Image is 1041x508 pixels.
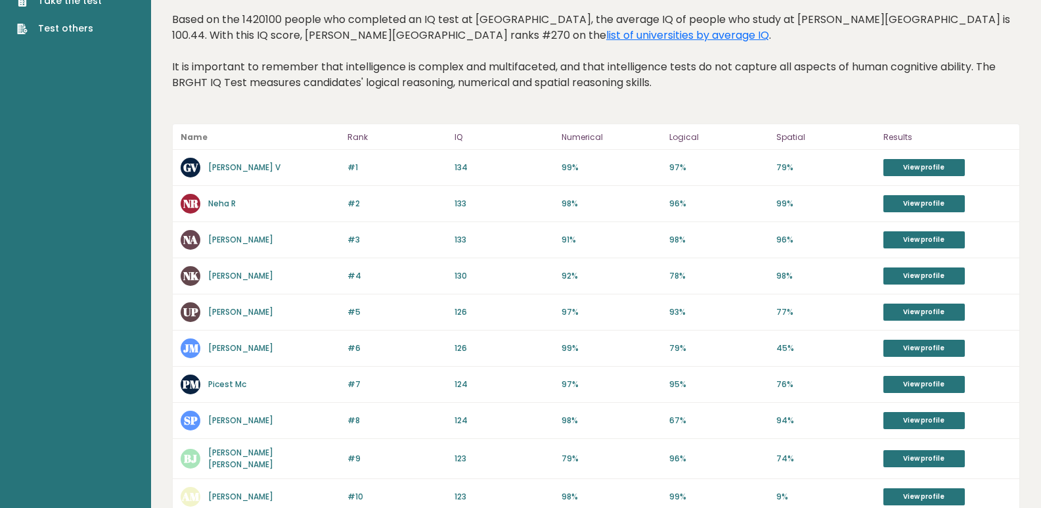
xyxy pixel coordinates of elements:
[669,453,768,465] p: 96%
[454,198,554,210] p: 133
[347,198,447,210] p: #2
[454,129,554,145] p: IQ
[181,131,208,143] b: Name
[454,162,554,173] p: 134
[183,196,199,211] text: NR
[562,129,661,145] p: Numerical
[883,450,965,467] a: View profile
[669,234,768,246] p: 98%
[776,162,875,173] p: 79%
[776,129,875,145] p: Spatial
[669,306,768,318] p: 93%
[883,488,965,505] a: View profile
[562,342,661,354] p: 99%
[208,379,246,390] a: Picest Mc
[208,306,273,317] a: [PERSON_NAME]
[347,379,447,390] p: #7
[208,198,236,209] a: Neha R
[883,412,965,429] a: View profile
[208,234,273,245] a: [PERSON_NAME]
[347,342,447,354] p: #6
[776,198,875,210] p: 99%
[776,379,875,390] p: 76%
[454,234,554,246] p: 133
[347,306,447,318] p: #5
[883,195,965,212] a: View profile
[776,453,875,465] p: 74%
[184,413,198,428] text: SP
[883,129,1011,145] p: Results
[347,234,447,246] p: #3
[883,340,965,357] a: View profile
[182,377,200,392] text: PM
[883,231,965,248] a: View profile
[17,22,102,35] a: Test others
[562,306,661,318] p: 97%
[562,234,661,246] p: 91%
[776,491,875,503] p: 9%
[776,342,875,354] p: 45%
[562,198,661,210] p: 98%
[183,160,198,175] text: GV
[776,306,875,318] p: 77%
[347,129,447,145] p: Rank
[454,453,554,465] p: 123
[669,379,768,390] p: 95%
[776,415,875,427] p: 94%
[669,342,768,354] p: 79%
[208,162,280,173] a: [PERSON_NAME] V
[208,342,273,354] a: [PERSON_NAME]
[347,415,447,427] p: #8
[562,270,661,282] p: 92%
[883,376,965,393] a: View profile
[669,270,768,282] p: 78%
[454,270,554,282] p: 130
[776,270,875,282] p: 98%
[208,270,273,281] a: [PERSON_NAME]
[669,162,768,173] p: 97%
[208,491,273,502] a: [PERSON_NAME]
[883,267,965,285] a: View profile
[454,415,554,427] p: 124
[454,342,554,354] p: 126
[669,198,768,210] p: 96%
[347,453,447,465] p: #9
[183,232,198,247] text: NA
[669,491,768,503] p: 99%
[454,379,554,390] p: 124
[347,162,447,173] p: #1
[776,234,875,246] p: 96%
[454,306,554,318] p: 126
[562,379,661,390] p: 97%
[562,162,661,173] p: 99%
[183,340,199,356] text: JM
[208,415,273,426] a: [PERSON_NAME]
[347,491,447,503] p: #10
[454,491,554,503] p: 123
[606,28,769,43] a: list of universities by average IQ
[347,270,447,282] p: #4
[562,491,661,503] p: 98%
[172,12,1020,110] div: Based on the 1420100 people who completed an IQ test at [GEOGRAPHIC_DATA], the average IQ of peop...
[562,415,661,427] p: 98%
[883,304,965,321] a: View profile
[669,415,768,427] p: 67%
[562,453,661,465] p: 79%
[208,447,273,470] a: [PERSON_NAME] [PERSON_NAME]
[184,451,197,466] text: BJ
[669,129,768,145] p: Logical
[883,159,965,176] a: View profile
[183,304,198,319] text: UP
[183,268,199,283] text: NK
[181,489,200,504] text: AM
